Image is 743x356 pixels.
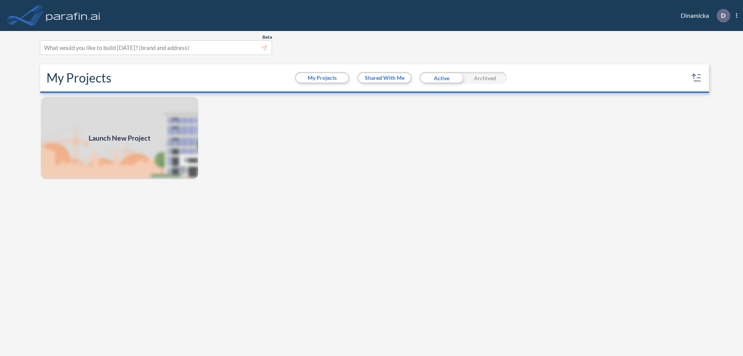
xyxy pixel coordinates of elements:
[40,96,199,180] a: Launch New Project
[669,9,737,22] div: Dinamicka
[262,34,272,40] span: Beta
[358,73,411,83] button: Shared With Me
[419,72,463,84] div: Active
[296,73,348,83] button: My Projects
[46,71,111,85] h2: My Projects
[721,12,726,19] p: D
[89,133,151,143] span: Launch New Project
[45,8,102,23] img: logo
[463,72,507,84] div: Archived
[40,96,199,180] img: add
[690,72,703,84] button: sort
